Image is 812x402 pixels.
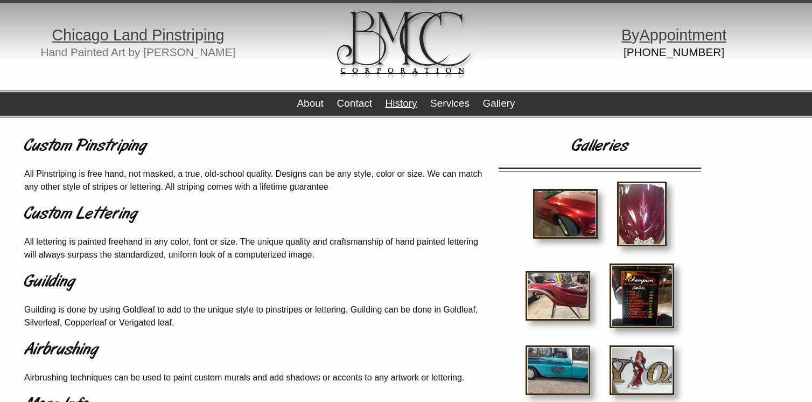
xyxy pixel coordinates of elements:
[24,371,484,384] p: Airbrushing techniques can be used to paint custom murals and add shadows or accents to any artwo...
[24,168,484,193] p: All Pinstriping is free hand, not masked, a true, old-school quality. Designs can be any style, c...
[24,303,484,329] p: Guilding is done by using Goldleaf to add to the unique style to pinstripes or lettering. Guildin...
[617,182,667,246] img: 29383.JPG
[526,345,590,395] img: IMG_3465.jpg
[526,271,590,321] img: IMG_2632.jpg
[667,26,726,44] span: ointment
[482,98,515,109] a: Gallery
[544,30,804,40] h1: y pp
[610,264,674,328] img: IMG_4294.jpg
[430,98,470,109] a: Services
[533,189,598,239] img: IMG_1688.JPG
[621,26,632,44] span: B
[204,26,215,44] span: in
[24,134,484,160] a: Custom Pinstriping
[297,98,324,109] a: About
[52,26,92,44] span: Chica
[100,26,195,44] span: o Land Pinstri
[24,337,484,363] a: Airbrushing
[8,30,268,40] h1: g p g
[640,26,650,44] span: A
[610,345,674,395] img: IMG_2550.jpg
[24,202,484,227] a: Custom Lettering
[385,98,417,109] a: History
[492,134,708,160] h1: Galleries
[624,46,724,58] a: [PHONE_NUMBER]
[331,3,481,82] img: logo.gif
[24,235,484,261] p: All lettering is painted freehand in any color, font or size. The unique quality and craftsmanshi...
[8,48,268,57] h2: Hand Painted Art by [PERSON_NAME]
[337,98,372,109] a: Contact
[24,269,484,295] a: Guilding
